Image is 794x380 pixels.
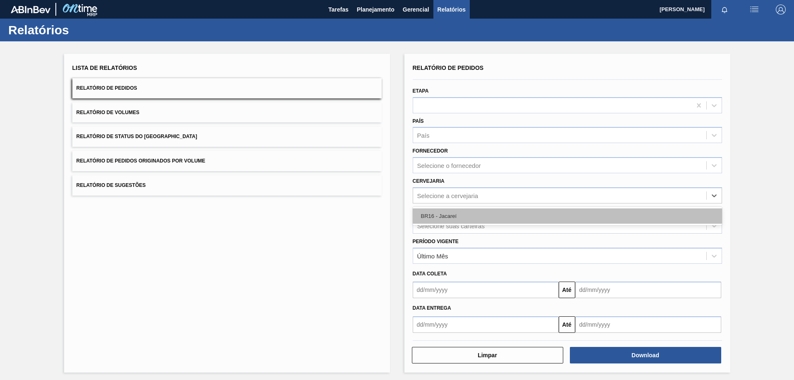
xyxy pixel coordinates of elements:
button: Download [570,347,721,363]
div: Último Mês [417,252,448,259]
span: Data entrega [413,305,451,311]
label: Período Vigente [413,239,459,244]
div: Selecione suas carteiras [417,222,485,229]
label: Etapa [413,88,429,94]
button: Relatório de Volumes [72,103,382,123]
button: Até [559,316,575,333]
span: Gerencial [403,5,429,14]
input: dd/mm/yyyy [413,316,559,333]
span: Lista de Relatórios [72,65,137,71]
span: Data coleta [413,271,447,277]
img: userActions [749,5,759,14]
button: Notificações [711,4,738,15]
span: Relatório de Pedidos Originados por Volume [77,158,206,164]
div: Selecione a cervejaria [417,192,478,199]
label: Fornecedor [413,148,448,154]
span: Relatório de Status do [GEOGRAPHIC_DATA] [77,134,197,139]
span: Planejamento [357,5,395,14]
button: Relatório de Pedidos Originados por Volume [72,151,382,171]
label: País [413,118,424,124]
button: Até [559,282,575,298]
img: Logout [776,5,786,14]
span: Relatório de Pedidos [413,65,484,71]
span: Relatório de Volumes [77,110,139,115]
div: BR16 - Jacareí [413,208,722,224]
span: Tarefas [328,5,349,14]
button: Relatório de Status do [GEOGRAPHIC_DATA] [72,127,382,147]
img: TNhmsLtSVTkK8tSr43FrP2fwEKptu5GPRR3wAAAABJRU5ErkJggg== [11,6,50,13]
input: dd/mm/yyyy [413,282,559,298]
button: Relatório de Pedidos [72,78,382,98]
button: Limpar [412,347,563,363]
div: País [417,132,430,139]
input: dd/mm/yyyy [575,282,721,298]
h1: Relatórios [8,25,155,35]
label: Cervejaria [413,178,445,184]
span: Relatório de Sugestões [77,182,146,188]
span: Relatório de Pedidos [77,85,137,91]
input: dd/mm/yyyy [575,316,721,333]
div: Selecione o fornecedor [417,162,481,169]
span: Relatórios [438,5,466,14]
button: Relatório de Sugestões [72,175,382,196]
